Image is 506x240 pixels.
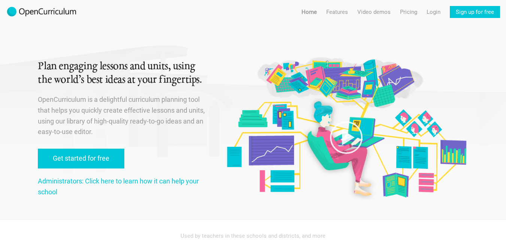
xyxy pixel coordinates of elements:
h1: Plan engaging lessons and units, using the world’s best ideas at your fingertips. [38,60,207,87]
a: Administrators: Click here to learn how it can help your school [38,177,199,196]
p: OpenCurriculum is a delightful curriculum planning tool that helps you quickly create effective l... [38,94,207,137]
a: Get started for free [38,149,124,168]
a: Sign up for free [450,6,500,18]
a: Video demos [357,6,391,18]
a: Home [302,6,317,18]
img: 2017-logo-m.png [6,6,77,18]
a: Pricing [400,6,417,18]
a: Login [427,6,440,18]
a: Features [326,6,348,18]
